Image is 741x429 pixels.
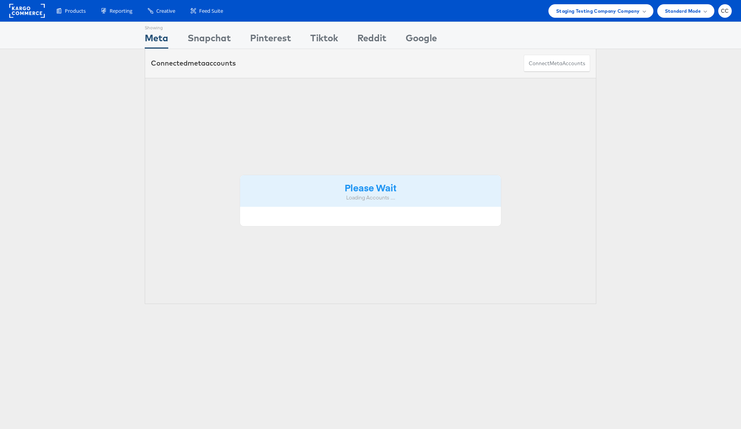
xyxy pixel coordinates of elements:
[550,60,562,67] span: meta
[151,58,236,68] div: Connected accounts
[199,7,223,15] span: Feed Suite
[310,31,338,49] div: Tiktok
[556,7,640,15] span: Staging Testing Company Company
[65,7,86,15] span: Products
[156,7,175,15] span: Creative
[188,59,205,68] span: meta
[188,31,231,49] div: Snapchat
[145,31,168,49] div: Meta
[665,7,701,15] span: Standard Mode
[145,22,168,31] div: Showing
[250,31,291,49] div: Pinterest
[246,194,495,201] div: Loading Accounts ....
[406,31,437,49] div: Google
[357,31,386,49] div: Reddit
[524,55,590,72] button: ConnectmetaAccounts
[721,8,729,14] span: CC
[110,7,132,15] span: Reporting
[345,181,396,194] strong: Please Wait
